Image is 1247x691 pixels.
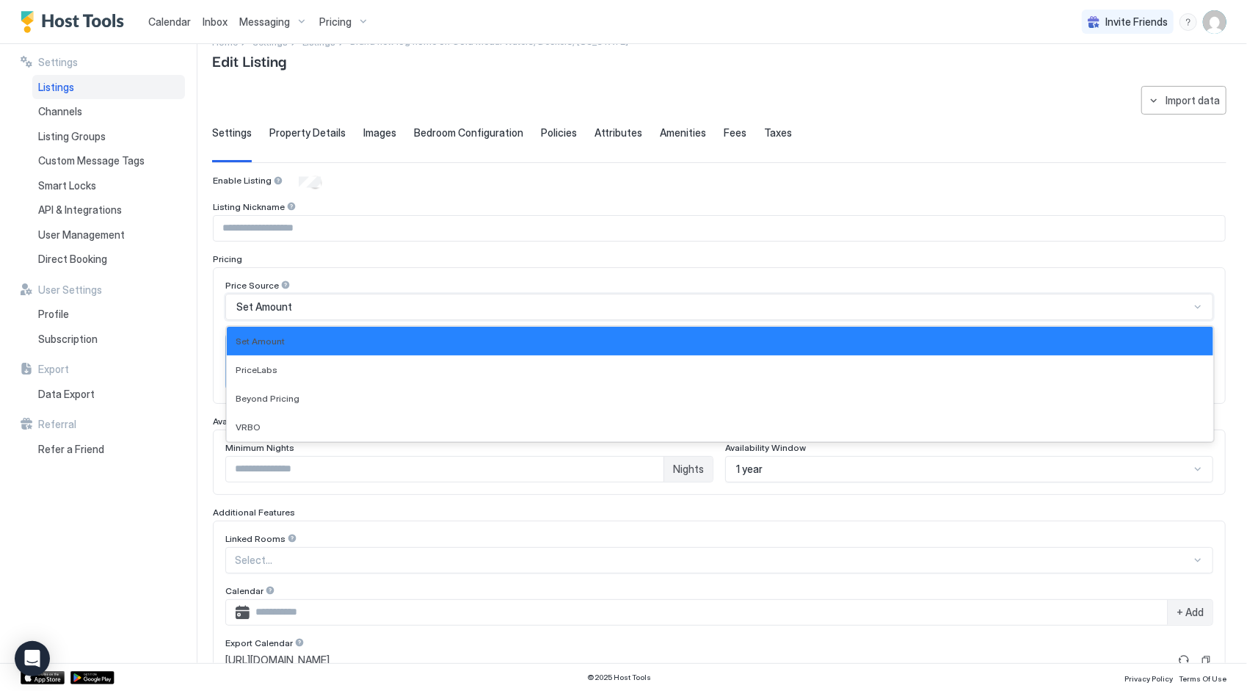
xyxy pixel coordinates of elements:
a: [URL][DOMAIN_NAME] [225,654,1169,667]
span: Property Details [269,126,346,140]
span: VRBO [236,422,261,433]
span: Minimum Nights [225,442,294,453]
input: Input Field [250,600,1167,625]
span: Calendar [225,585,263,596]
a: Terms Of Use [1179,670,1226,685]
div: menu [1179,13,1197,31]
input: Input Field [214,216,1225,241]
span: Enable Listing [213,175,272,186]
span: Listing Nickname [213,201,285,212]
span: Settings [38,56,78,69]
span: Policies [541,126,577,140]
span: Smart Locks [38,179,96,192]
a: Listings [32,75,185,100]
button: Import data [1141,86,1226,115]
span: Direct Booking [38,253,107,266]
span: Availability [213,416,257,427]
a: Channels [32,99,185,124]
span: Referral [38,418,76,431]
span: Images [363,126,396,140]
span: Pricing [319,15,352,29]
a: Custom Message Tags [32,148,185,173]
span: Subscription [38,333,98,346]
span: © 2025 Host Tools [588,673,652,682]
span: 1 year [736,463,763,476]
span: Fees [724,126,746,140]
input: Input Field [226,457,664,482]
button: Refresh [1175,651,1193,669]
span: Edit Listing [212,49,286,71]
div: Import data [1166,93,1220,108]
span: Messaging [239,15,290,29]
span: Set Amount [236,336,285,347]
a: Subscription [32,327,185,352]
span: Terms Of Use [1179,674,1226,683]
span: Amenities [660,126,706,140]
a: Inbox [203,14,228,29]
span: Attributes [595,126,642,140]
span: Pricing [213,253,242,264]
span: User Management [38,228,125,242]
span: + Add [1177,606,1204,619]
a: User Management [32,223,185,247]
span: Refer a Friend [38,443,104,456]
span: Privacy Policy [1124,674,1173,683]
span: Profile [38,308,69,321]
span: Inbox [203,15,228,28]
span: Bedroom Configuration [414,126,523,140]
span: Export [38,363,69,376]
span: Calendar [148,15,191,28]
span: Invite Friends [1105,15,1168,29]
span: [URL][DOMAIN_NAME] [225,654,330,667]
span: Data Export [38,388,95,401]
a: Google Play Store [70,671,114,684]
span: Taxes [764,126,792,140]
button: Copy [1199,653,1213,668]
span: Nights [673,463,704,476]
span: Export Calendar [225,637,293,648]
a: Refer a Friend [32,437,185,462]
span: Availability Window [725,442,806,453]
a: Privacy Policy [1124,670,1173,685]
a: Profile [32,302,185,327]
a: API & Integrations [32,198,185,223]
span: Price Source [225,280,279,291]
a: Smart Locks [32,173,185,198]
span: Settings [212,126,252,140]
div: Open Intercom Messenger [15,641,50,676]
span: Custom Message Tags [38,154,145,167]
span: PriceLabs [236,364,277,375]
a: Direct Booking [32,247,185,272]
span: Listing Groups [38,130,106,143]
span: Additional Features [213,507,295,518]
span: User Settings [38,283,102,297]
span: Linked Rooms [225,533,286,544]
div: User profile [1203,10,1226,34]
a: Calendar [148,14,191,29]
span: Beyond Pricing [236,393,299,404]
a: App Store [21,671,65,684]
span: Set Amount [236,300,292,314]
span: Channels [38,105,82,118]
a: Data Export [32,382,185,407]
span: API & Integrations [38,203,122,217]
a: Listing Groups [32,124,185,149]
a: Host Tools Logo [21,11,131,33]
span: Listings [38,81,74,94]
